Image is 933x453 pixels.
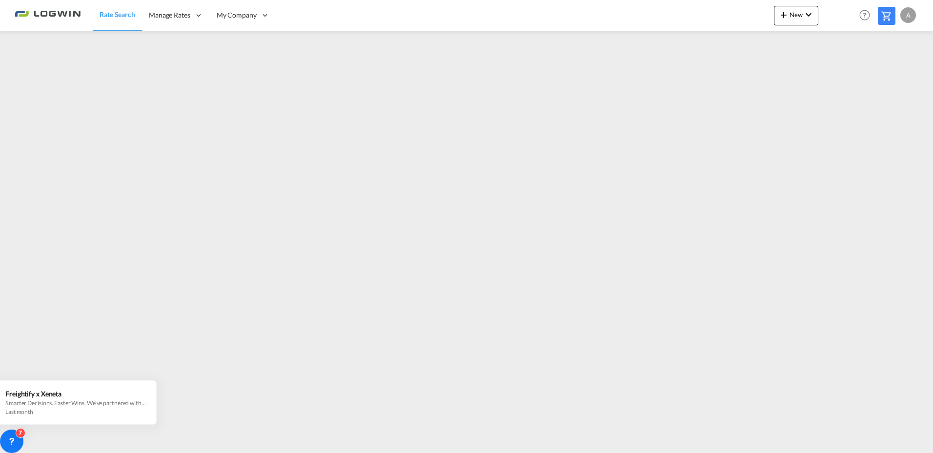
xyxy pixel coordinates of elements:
[856,7,878,24] div: Help
[900,7,916,23] div: A
[856,7,873,23] span: Help
[217,10,257,20] span: My Company
[778,11,814,19] span: New
[100,10,135,19] span: Rate Search
[149,10,190,20] span: Manage Rates
[803,9,814,21] md-icon: icon-chevron-down
[15,4,81,26] img: 2761ae10d95411efa20a1f5e0282d2d7.png
[774,6,818,25] button: icon-plus 400-fgNewicon-chevron-down
[778,9,790,21] md-icon: icon-plus 400-fg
